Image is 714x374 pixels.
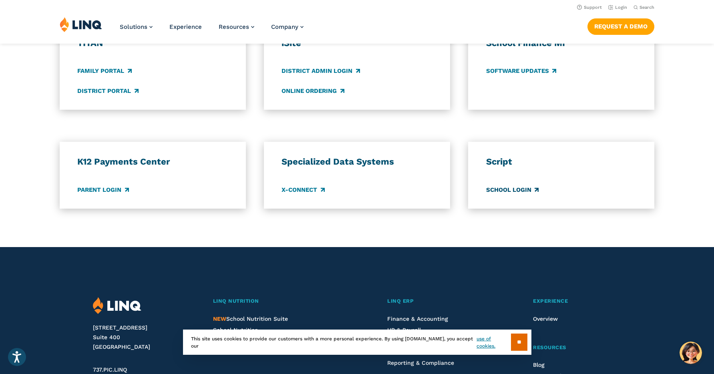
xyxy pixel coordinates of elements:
address: [STREET_ADDRESS] Suite 400 [GEOGRAPHIC_DATA] [93,323,195,352]
nav: Button Navigation [587,17,654,34]
a: HR & Payroll [387,327,421,333]
a: School Login [486,185,539,194]
span: Experience [533,298,568,304]
span: Search [640,5,654,10]
a: Finance & Accounting [387,316,448,322]
a: School Nutrition [213,327,258,333]
img: LINQ | K‑12 Software [93,297,141,314]
a: Overview [533,316,558,322]
button: Open Search Bar [634,4,654,10]
span: Company [271,23,298,30]
span: LINQ ERP [387,298,414,304]
h3: K12 Payments Center [77,156,228,167]
a: District Portal [77,86,138,95]
button: Hello, have a question? Let’s chat. [680,342,702,364]
a: Software Updates [486,67,556,76]
a: LINQ Nutrition [213,297,348,306]
a: Request a Demo [587,18,654,34]
span: 737.PIC.LINQ [93,366,127,373]
a: Online Ordering [282,86,344,95]
a: Experience [169,23,202,30]
img: LINQ | K‑12 Software [60,17,102,32]
h3: Script [486,156,637,167]
span: Solutions [120,23,147,30]
span: School Nutrition Suite [213,316,288,322]
h3: Specialized Data Systems [282,156,432,167]
nav: Primary Navigation [120,17,304,43]
a: Company [271,23,304,30]
a: use of cookies. [477,335,511,350]
a: Support [577,5,602,10]
a: District Admin Login [282,67,360,76]
a: Parent Login [77,185,129,194]
span: LINQ Nutrition [213,298,259,304]
div: This site uses cookies to provide our customers with a more personal experience. By using [DOMAIN... [183,330,531,355]
span: NEW [213,316,226,322]
a: Login [608,5,627,10]
a: NEWSchool Nutrition Suite [213,316,288,322]
a: Resources [219,23,254,30]
a: LINQ ERP [387,297,494,306]
a: Solutions [120,23,153,30]
a: Experience [533,297,621,306]
a: Family Portal [77,67,131,76]
span: Resources [219,23,249,30]
a: X-Connect [282,185,324,194]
